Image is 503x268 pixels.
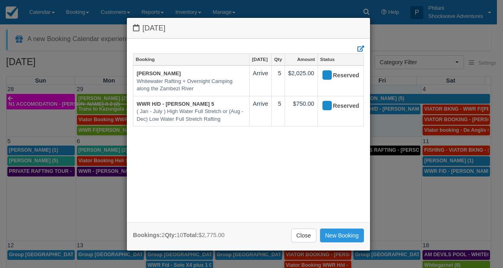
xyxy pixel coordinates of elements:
[285,54,318,65] a: Amount
[291,229,316,242] a: Close
[318,54,364,65] a: Status
[183,232,198,238] strong: Total:
[137,101,214,107] a: WWR H/D - [PERSON_NAME] 5
[165,232,176,238] strong: Qty:
[320,229,364,242] a: New Booking
[285,65,318,96] td: $2,025.00
[133,232,161,238] strong: Bookings:
[272,65,285,96] td: 5
[272,54,284,65] a: Qty
[137,70,181,76] a: [PERSON_NAME]
[137,78,246,93] em: Whitewater Rafting + Overnight Camping along the Zambezi River
[321,69,353,82] div: Reserved
[133,54,249,65] a: Booking
[249,65,272,96] td: Arrive
[285,96,318,126] td: $750.00
[137,108,246,123] em: ( Jan - July ) High Water Full Stretch or (Aug - Dec) Low Water Full Stretch Rafting
[321,100,353,113] div: Reserved
[133,24,364,33] h4: [DATE]
[272,96,285,126] td: 5
[133,231,224,240] div: 2 10 $2,775.00
[250,54,272,65] a: [DATE]
[249,96,272,126] td: Arrive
